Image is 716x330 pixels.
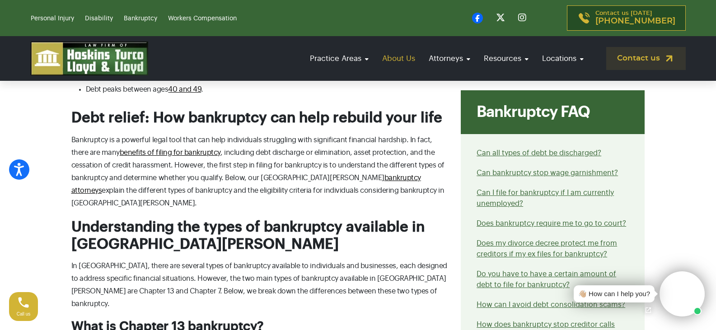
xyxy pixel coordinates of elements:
a: Can all types of debt be discharged? [477,149,601,157]
p: Bankruptcy is a powerful legal tool that can help individuals struggling with significant financi... [71,134,450,209]
a: bankruptcy attorneys [71,174,421,194]
a: Contact us [606,47,686,70]
h2: Understanding the types of bankruptcy available in [GEOGRAPHIC_DATA][PERSON_NAME] [71,218,450,253]
li: Debt peaks between ages . [86,83,450,96]
a: Does my divorce decree protect me from creditors if my ex files for bankruptcy? [477,240,617,258]
a: Does bankruptcy require me to go to court? [477,220,626,227]
img: logo [31,42,148,75]
a: Disability [85,15,113,22]
a: Can bankruptcy stop wage garnishment? [477,169,618,177]
p: Contact us [DATE] [595,10,675,26]
a: Locations [538,46,588,71]
a: How can I avoid debt consolidation scams? [477,301,625,308]
span: Call us [17,311,31,316]
div: 👋🏼 How can I help you? [578,289,650,299]
div: Bankruptcy FAQ [461,90,645,134]
a: Workers Compensation [168,15,237,22]
a: Contact us [DATE][PHONE_NUMBER] [567,5,686,31]
span: [PHONE_NUMBER] [595,17,675,26]
a: Can I file for bankruptcy if I am currently unemployed? [477,189,614,207]
a: Bankruptcy [124,15,157,22]
a: Practice Areas [305,46,373,71]
a: Do you have to have a certain amount of debt to file for bankruptcy? [477,270,616,288]
a: Personal Injury [31,15,74,22]
a: Resources [479,46,533,71]
a: 40 and 49 [168,86,201,93]
p: In [GEOGRAPHIC_DATA], there are several types of bankruptcy available to individuals and business... [71,260,450,310]
a: Open chat [639,301,658,320]
h2: Debt relief: How bankruptcy can help rebuild your life [71,109,450,126]
a: benefits of filing for bankruptcy [120,149,220,156]
a: About Us [378,46,420,71]
a: Attorneys [424,46,475,71]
